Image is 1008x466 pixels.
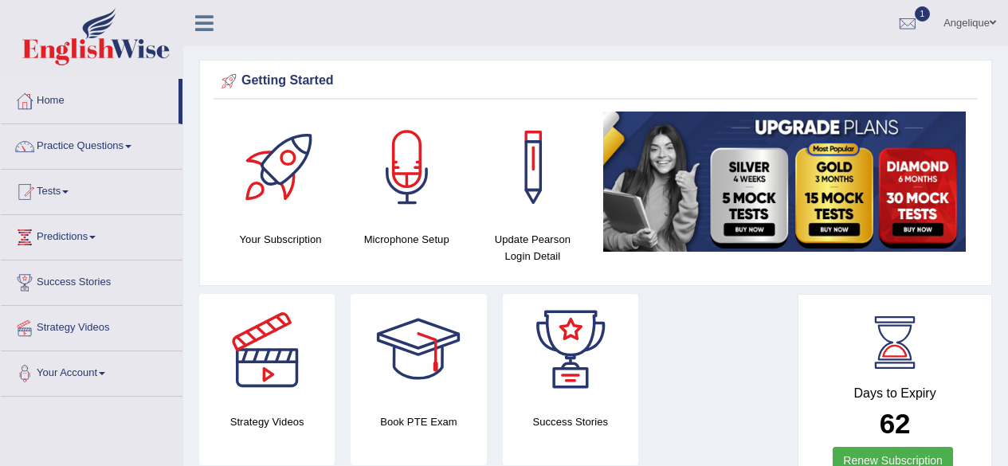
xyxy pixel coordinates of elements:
h4: Days to Expiry [816,386,974,401]
h4: Update Pearson Login Detail [477,231,587,264]
a: Strategy Videos [1,306,182,346]
img: small5.jpg [603,112,966,252]
span: 1 [915,6,931,22]
h4: Success Stories [503,413,638,430]
a: Success Stories [1,260,182,300]
h4: Microphone Setup [351,231,461,248]
a: Tests [1,170,182,210]
a: Your Account [1,351,182,391]
h4: Strategy Videos [199,413,335,430]
h4: Book PTE Exam [351,413,486,430]
b: 62 [880,408,911,439]
div: Getting Started [218,69,974,93]
h4: Your Subscription [226,231,335,248]
a: Predictions [1,215,182,255]
a: Home [1,79,178,119]
a: Practice Questions [1,124,182,164]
